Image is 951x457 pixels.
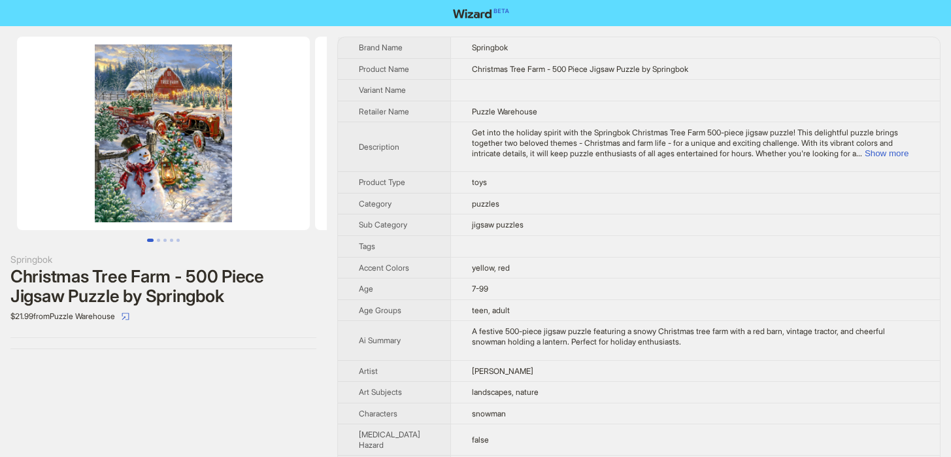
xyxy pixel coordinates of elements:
button: Go to slide 3 [163,239,167,242]
span: Product Name [359,64,409,74]
span: landscapes, nature [472,387,539,397]
span: Tags [359,241,375,251]
span: Ai Summary [359,335,401,345]
span: Art Subjects [359,387,402,397]
span: Product Type [359,177,405,187]
button: Go to slide 2 [157,239,160,242]
button: Go to slide 1 [147,239,154,242]
button: Expand [865,148,909,158]
button: Go to slide 5 [176,239,180,242]
div: Christmas Tree Farm - 500 Piece Jigsaw Puzzle by Springbok [10,267,316,306]
span: jigsaw puzzles [472,220,524,229]
span: ... [856,148,862,158]
div: $21.99 from Puzzle Warehouse [10,306,316,327]
span: select [122,313,129,320]
span: Description [359,142,399,152]
span: Sub Category [359,220,407,229]
span: [MEDICAL_DATA] Hazard [359,430,420,450]
span: snowman [472,409,506,418]
button: Go to slide 4 [170,239,173,242]
span: toys [472,177,487,187]
span: false [472,435,489,445]
span: teen, adult [472,305,510,315]
span: Characters [359,409,397,418]
span: yellow, red [472,263,510,273]
div: A festive 500-piece jigsaw puzzle featuring a snowy Christmas tree farm with a red barn, vintage ... [472,326,919,347]
span: Age [359,284,373,294]
span: Variant Name [359,85,406,95]
div: Get into the holiday spirit with the Springbok Christmas Tree Farm 500-piece jigsaw puzzle! This ... [472,127,919,158]
span: Christmas Tree Farm - 500 Piece Jigsaw Puzzle by Springbok [472,64,688,74]
span: Get into the holiday spirit with the Springbok Christmas Tree Farm 500-piece jigsaw puzzle! This ... [472,127,898,158]
img: Christmas Tree Farm - 500 Piece Jigsaw Puzzle by Springbok image 2 [315,37,608,230]
span: Retailer Name [359,107,409,116]
span: [PERSON_NAME] [472,366,533,376]
span: Age Groups [359,305,401,315]
span: Category [359,199,392,209]
span: Artist [359,366,378,376]
span: 7-99 [472,284,488,294]
div: Springbok [10,252,316,267]
span: puzzles [472,199,499,209]
img: Christmas Tree Farm - 500 Piece Jigsaw Puzzle by Springbok image 1 [17,37,310,230]
span: Accent Colors [359,263,409,273]
span: Brand Name [359,42,403,52]
span: Springbok [472,42,508,52]
span: Puzzle Warehouse [472,107,537,116]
